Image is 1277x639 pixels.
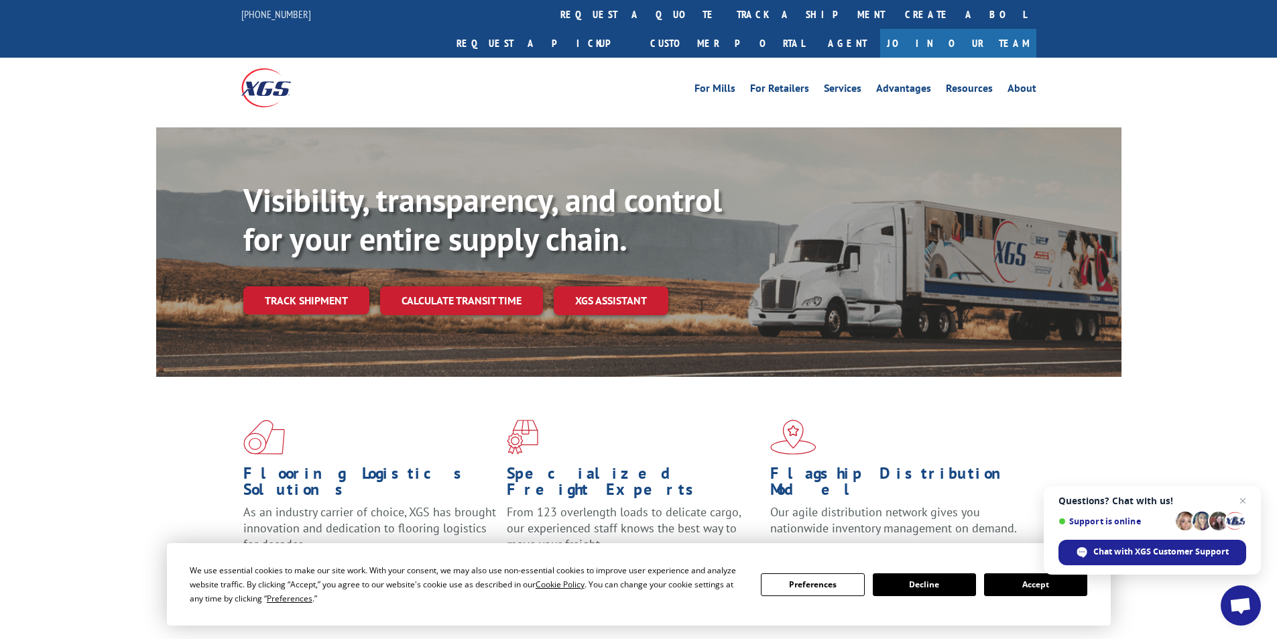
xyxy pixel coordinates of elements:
a: Agent [814,29,880,58]
span: Preferences [267,593,312,604]
img: xgs-icon-flagship-distribution-model-red [770,420,816,455]
div: We use essential cookies to make our site work. With your consent, we may also use non-essential ... [190,563,745,605]
button: Decline [873,573,976,596]
img: xgs-icon-total-supply-chain-intelligence-red [243,420,285,455]
a: For Retailers [750,83,809,98]
span: Cookie Policy [536,579,585,590]
span: Our agile distribution network gives you nationwide inventory management on demand. [770,504,1017,536]
div: Open chat [1221,585,1261,626]
a: XGS ASSISTANT [554,286,668,315]
h1: Flooring Logistics Solutions [243,465,497,504]
a: Request a pickup [446,29,640,58]
div: Cookie Consent Prompt [167,543,1111,626]
span: As an industry carrier of choice, XGS has brought innovation and dedication to flooring logistics... [243,504,496,552]
button: Preferences [761,573,864,596]
a: [PHONE_NUMBER] [241,7,311,21]
a: Customer Portal [640,29,814,58]
div: Chat with XGS Customer Support [1058,540,1246,565]
span: Chat with XGS Customer Support [1093,546,1229,558]
h1: Specialized Freight Experts [507,465,760,504]
span: Support is online [1058,516,1171,526]
a: Join Our Team [880,29,1036,58]
span: Close chat [1235,493,1251,509]
a: For Mills [694,83,735,98]
a: Calculate transit time [380,286,543,315]
a: About [1008,83,1036,98]
h1: Flagship Distribution Model [770,465,1024,504]
a: Resources [946,83,993,98]
span: Questions? Chat with us! [1058,496,1246,506]
b: Visibility, transparency, and control for your entire supply chain. [243,179,722,259]
button: Accept [984,573,1087,596]
img: xgs-icon-focused-on-flooring-red [507,420,538,455]
a: Advantages [876,83,931,98]
p: From 123 overlength loads to delicate cargo, our experienced staff knows the best way to move you... [507,504,760,564]
a: Services [824,83,861,98]
a: Track shipment [243,286,369,314]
